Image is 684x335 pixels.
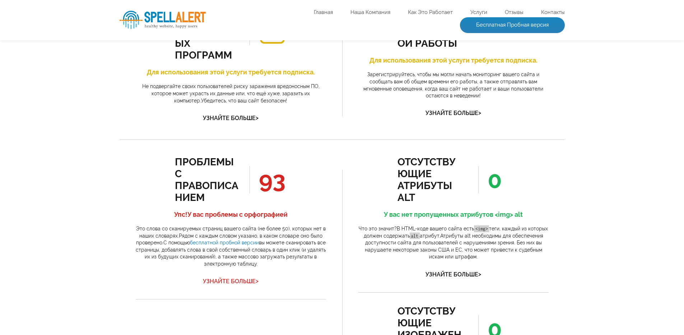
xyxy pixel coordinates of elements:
[470,9,487,16] a: Услуги
[136,226,326,239] ya-tr-span: Это слова со сканируемых страниц вашего сайта (не более 50), которых нет в наших словарях.
[359,226,397,231] ya-tr-span: Что это значит?
[478,109,481,116] ya-tr-span: >
[541,9,565,16] a: Контакты
[397,156,456,203] ya-tr-span: отсутствующие атрибуты alt
[256,114,259,121] ya-tr-span: >
[314,9,333,16] a: Главная
[364,226,548,239] ya-tr-span: теги, каждый из которых должен содержать
[474,225,489,232] code: <img>
[420,233,440,239] ya-tr-span: атрибут.
[314,9,333,15] ya-tr-span: Главная
[425,110,481,116] a: Узнайте больше>
[541,9,565,15] ya-tr-span: Контакты
[350,9,390,15] ya-tr-span: Наша Компания
[476,22,549,28] ya-tr-span: Бесплатная Пробная версия
[363,72,543,98] ya-tr-span: Зарегистрируйтесь, чтобы мы могли начать мониторинг вашего сайта и сообщать вам об общем времени ...
[384,211,523,218] ya-tr-span: У вас нет пропущенных атрибутов <img> alt
[350,9,390,16] a: Наша Компания
[203,278,259,285] a: Узнайте больше>
[142,83,320,103] ya-tr-span: Не подвергайте своих пользователей риску заражения вредоносным ПО, которое может украсть их данны...
[163,240,190,245] ya-tr-span: С помощью
[460,17,565,33] a: Бесплатная Пробная версия
[425,271,478,278] ya-tr-span: Узнайте больше
[250,166,285,193] span: 93
[187,211,288,218] ya-tr-span: У вас проблемы с орфографией
[256,277,259,284] ya-tr-span: >
[190,240,259,245] a: бесплатной пробной версии
[203,115,259,121] a: Узнайте больше>
[425,271,481,278] a: Узнайте больше>
[408,9,453,16] a: Как Это Работает
[505,9,524,16] a: Отзывы
[369,56,538,64] ya-tr-span: Для использования этой услуги требуется подписка.
[174,211,187,218] ya-tr-span: Упс!
[478,166,502,193] span: 0
[147,68,315,76] ya-tr-span: Для использования этой услуги требуется подписка.
[365,233,543,260] ya-tr-span: Атрибуты alt необходимы для обеспечения доступности сайта для пользователей с нарушениями зрения....
[136,233,322,246] ya-tr-span: Рядом с каждым словом указано, в каком словаре оно было проверено.
[425,110,478,116] ya-tr-span: Узнайте больше
[203,115,256,121] ya-tr-span: Узнайте больше
[397,226,474,231] ya-tr-span: В HTML-коде вашего сайта есть
[201,98,287,104] ya-tr-span: Убедитесь, что ваш сайт безопасен!
[478,271,481,277] ya-tr-span: >
[410,233,420,239] code: alt
[505,9,524,15] ya-tr-span: Отзывы
[120,11,206,29] img: Заклинательный
[175,156,238,203] ya-tr-span: проблемы с правописанием
[408,9,453,15] ya-tr-span: Как Это Работает
[470,9,487,15] ya-tr-span: Услуги
[203,278,256,285] ya-tr-span: Узнайте больше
